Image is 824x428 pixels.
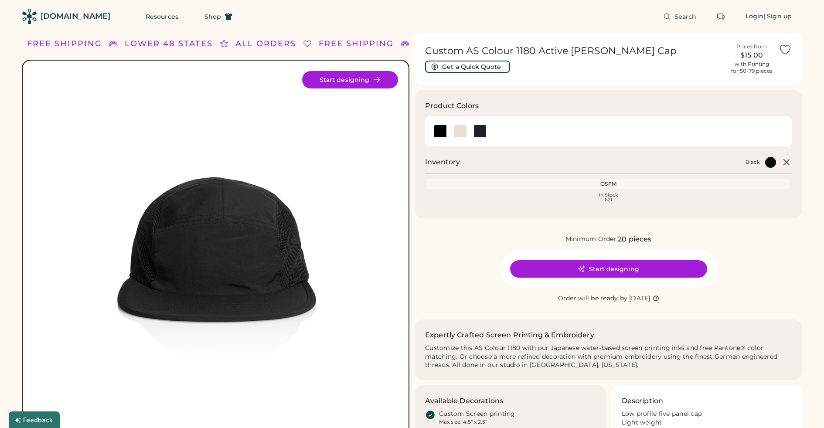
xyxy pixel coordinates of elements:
[730,50,773,61] div: $15.00
[565,235,618,244] div: Minimum Order:
[439,410,515,418] div: Custom Screen printing
[622,396,664,406] h3: Description
[135,8,189,25] button: Resources
[204,14,221,20] span: Shop
[425,101,479,111] h3: Product Colors
[302,71,398,88] button: Start designing
[712,8,730,25] button: Retrieve an order
[746,12,764,21] div: Login
[425,157,460,167] h2: Inventory
[736,43,767,50] div: Prices from
[235,38,296,50] div: ALL ORDERS
[319,38,394,50] div: FREE SHIPPING
[425,61,510,73] button: Get a Quick Quote
[27,38,102,50] div: FREE SHIPPING
[41,11,110,22] div: [DOMAIN_NAME]
[125,38,213,50] div: LOWER 48 STATES
[674,14,697,20] span: Search
[429,193,788,202] div: In Stock 621
[22,9,37,24] img: Rendered Logo - Screens
[425,344,792,370] div: Customize this AS Colour 1180 with our Japanese water-based screen printing inks and free Pantone...
[425,330,594,340] h2: Expertly Crafted Screen Printing & Embroidery
[425,45,725,57] h1: Custom AS Colour 1180 Active [PERSON_NAME] Cap
[629,294,650,303] div: [DATE]
[653,8,707,25] button: Search
[194,8,243,25] button: Shop
[763,12,792,21] div: | Sign up
[510,260,707,278] button: Start designing
[746,159,760,166] div: Black
[558,294,628,303] div: Order will be ready by
[731,61,773,75] div: with Printing for 50-79 pieces
[425,396,503,406] h3: Available Decorations
[783,389,820,426] iframe: Front Chat
[429,180,788,187] div: OSFM
[439,418,487,425] div: Max size: 4.5" x 2.5"
[618,234,651,245] div: 20 pieces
